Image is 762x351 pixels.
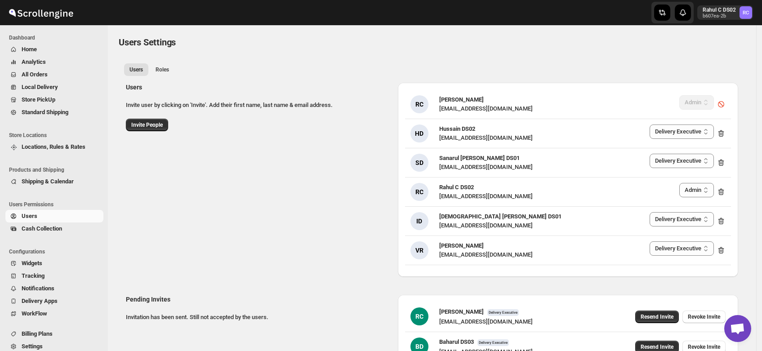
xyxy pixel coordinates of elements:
button: Locations, Rules & Rates [5,141,103,153]
h2: Pending Invites [126,295,391,304]
span: Settings [22,343,43,350]
span: Standard Shipping [22,109,68,116]
span: Resend Invite [641,313,673,320]
span: Store PickUp [22,96,55,103]
span: Invite People [131,121,163,129]
p: Rahul C DS02 [703,6,736,13]
div: [EMAIL_ADDRESS][DOMAIN_NAME] [439,250,533,259]
span: [PERSON_NAME] [439,96,484,103]
div: [EMAIL_ADDRESS][DOMAIN_NAME] [439,163,533,172]
button: Home [5,43,103,56]
span: Home [22,46,37,53]
button: Tracking [5,270,103,282]
span: Configurations [9,248,103,255]
span: Baharul DS03 [439,338,474,345]
span: [DEMOGRAPHIC_DATA] [PERSON_NAME] DS01 [439,213,561,220]
span: Rahul C DS02 [740,6,752,19]
span: Local Delivery [22,84,58,90]
span: Resend Invite [641,343,673,351]
span: Users [22,213,37,219]
span: Analytics [22,58,46,65]
span: Sanarul [PERSON_NAME] DS01 [439,155,520,161]
span: Locations, Rules & Rates [22,143,85,150]
div: VR [410,241,428,259]
span: All Orders [22,71,48,78]
div: [EMAIL_ADDRESS][DOMAIN_NAME] [439,192,533,201]
span: Delivery Executive [477,339,509,346]
button: Users [5,210,103,222]
span: Shipping & Calendar [22,178,74,185]
button: All Orders [5,68,103,81]
h2: Users [126,83,391,92]
span: Users Permissions [9,201,103,208]
button: Widgets [5,257,103,270]
div: [EMAIL_ADDRESS][DOMAIN_NAME] [439,317,533,326]
span: Cash Collection [22,225,62,232]
p: Invite user by clicking on 'Invite'. Add their first name, last name & email address. [126,101,391,110]
button: Analytics [5,56,103,68]
div: RC [410,183,428,201]
p: b607ea-2b [703,13,736,19]
span: [PERSON_NAME] [439,308,484,315]
span: Delivery Apps [22,298,58,304]
button: Invite People [126,119,168,131]
span: Revoke Invite [688,343,720,351]
div: [EMAIL_ADDRESS][DOMAIN_NAME] [439,221,561,230]
p: Invitation has been sent. Still not accepted by the users. [126,313,391,322]
div: SD [410,154,428,172]
span: Notifications [22,285,54,292]
span: Revoke Invite [688,313,720,320]
span: Roles [156,66,169,73]
span: Products and Shipping [9,166,103,173]
button: Shipping & Calendar [5,175,103,188]
span: Widgets [22,260,42,267]
button: Resend Invite [635,311,679,323]
div: [EMAIL_ADDRESS][DOMAIN_NAME] [439,104,533,113]
button: User menu [697,5,753,20]
div: Open chat [724,315,751,342]
span: Billing Plans [22,330,53,337]
button: Cash Collection [5,222,103,235]
div: RC [410,307,428,325]
div: ID [410,212,428,230]
img: ScrollEngine [7,1,75,24]
div: HD [410,124,428,142]
span: WorkFlow [22,310,47,317]
text: RC [743,10,749,16]
span: Users [129,66,143,73]
span: Users Settings [119,37,176,48]
button: WorkFlow [5,307,103,320]
span: [PERSON_NAME] [439,242,484,249]
button: Billing Plans [5,328,103,340]
div: RC [410,95,428,113]
div: [EMAIL_ADDRESS][DOMAIN_NAME] [439,133,533,142]
span: Rahul C DS02 [439,184,474,191]
span: Dashboard [9,34,103,41]
span: Hussain DS02 [439,125,475,132]
button: Revoke Invite [682,311,726,323]
span: Delivery Executive [487,309,519,316]
button: All customers [124,63,148,76]
button: Delivery Apps [5,295,103,307]
span: Tracking [22,272,45,279]
button: Notifications [5,282,103,295]
span: Store Locations [9,132,103,139]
